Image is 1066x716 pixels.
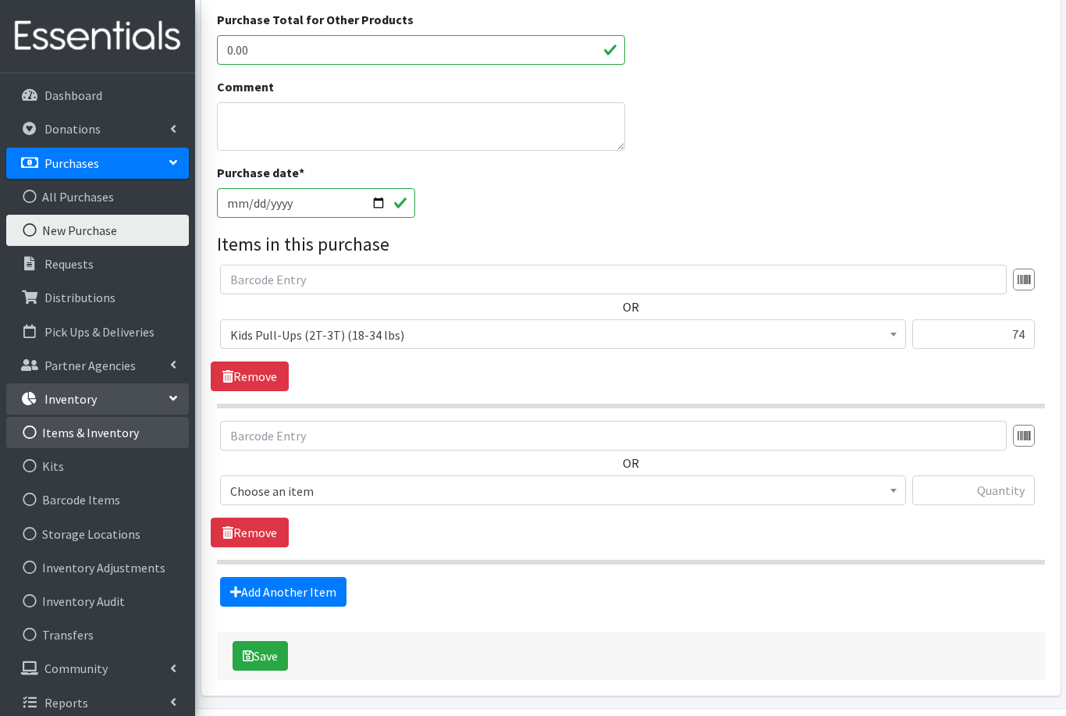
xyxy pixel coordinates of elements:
[6,552,189,583] a: Inventory Adjustments
[217,230,1045,258] legend: Items in this purchase
[6,518,189,550] a: Storage Locations
[6,451,189,482] a: Kits
[44,121,101,137] p: Donations
[44,290,115,305] p: Distributions
[623,297,639,316] label: OR
[623,454,639,472] label: OR
[6,619,189,650] a: Transfers
[6,80,189,111] a: Dashboard
[44,256,94,272] p: Requests
[44,87,102,103] p: Dashboard
[217,10,414,29] label: Purchase Total for Other Products
[230,324,896,346] span: Kids Pull-Ups (2T-3T) (18-34 lbs)
[220,476,906,505] span: Choose an item
[220,319,906,349] span: Kids Pull-Ups (2T-3T) (18-34 lbs)
[211,362,289,391] a: Remove
[6,10,189,62] img: HumanEssentials
[6,350,189,381] a: Partner Agencies
[6,484,189,515] a: Barcode Items
[220,421,1007,451] input: Barcode Entry
[6,148,189,179] a: Purchases
[230,480,896,502] span: Choose an item
[220,265,1007,294] input: Barcode Entry
[44,695,88,711] p: Reports
[6,282,189,313] a: Distributions
[6,316,189,347] a: Pick Ups & Deliveries
[299,165,304,180] abbr: required
[220,577,346,607] a: Add Another Item
[6,113,189,144] a: Donations
[6,586,189,617] a: Inventory Audit
[6,383,189,415] a: Inventory
[44,324,155,340] p: Pick Ups & Deliveries
[6,248,189,280] a: Requests
[912,319,1035,349] input: Quantity
[217,163,304,182] label: Purchase date
[233,641,288,671] button: Save
[217,77,274,96] label: Comment
[44,358,136,373] p: Partner Agencies
[44,661,108,676] p: Community
[6,215,189,246] a: New Purchase
[44,155,99,171] p: Purchases
[912,476,1035,505] input: Quantity
[44,391,97,407] p: Inventory
[6,181,189,212] a: All Purchases
[211,518,289,547] a: Remove
[6,417,189,448] a: Items & Inventory
[6,653,189,684] a: Community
